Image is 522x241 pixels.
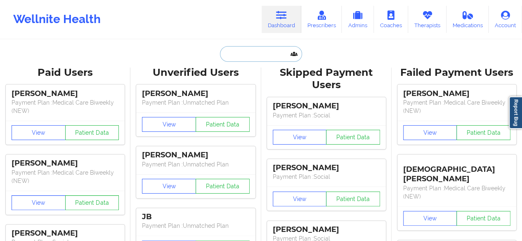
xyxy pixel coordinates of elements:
div: Skipped Payment Users [267,66,386,92]
a: Coaches [374,6,408,33]
button: View [12,195,66,210]
div: Paid Users [6,66,125,79]
div: [PERSON_NAME] [403,89,510,98]
button: View [12,125,66,140]
div: [PERSON_NAME] [12,159,119,168]
button: View [142,179,196,194]
a: Medications [446,6,489,33]
div: Unverified Users [136,66,255,79]
button: Patient Data [65,195,119,210]
button: Patient Data [196,179,250,194]
a: Account [489,6,522,33]
button: Patient Data [456,125,510,140]
a: Dashboard [262,6,301,33]
a: Therapists [408,6,446,33]
button: Patient Data [65,125,119,140]
p: Payment Plan : Medical Care Biweekly (NEW) [12,168,119,185]
div: [PERSON_NAME] [273,101,380,111]
p: Payment Plan : Social [273,173,380,181]
div: [PERSON_NAME] [12,229,119,238]
a: Prescribers [301,6,342,33]
div: [PERSON_NAME] [142,89,249,98]
div: [PERSON_NAME] [12,89,119,98]
p: Payment Plan : Unmatched Plan [142,98,249,107]
p: Payment Plan : Medical Care Biweekly (NEW) [403,184,510,201]
a: Admins [342,6,374,33]
div: [PERSON_NAME] [273,163,380,173]
a: Report Bug [509,96,522,129]
button: View [273,192,327,206]
button: Patient Data [196,117,250,132]
button: Patient Data [326,130,380,145]
div: [PERSON_NAME] [273,225,380,234]
button: View [403,125,457,140]
div: JB [142,212,249,222]
button: Patient Data [326,192,380,206]
button: Patient Data [456,211,510,226]
button: View [142,117,196,132]
p: Payment Plan : Medical Care Biweekly (NEW) [12,98,119,115]
p: Payment Plan : Unmatched Plan [142,222,249,230]
button: View [273,130,327,145]
button: View [403,211,457,226]
p: Payment Plan : Social [273,111,380,119]
p: Payment Plan : Medical Care Biweekly (NEW) [403,98,510,115]
div: Failed Payment Users [397,66,516,79]
div: [PERSON_NAME] [142,150,249,160]
p: Payment Plan : Unmatched Plan [142,160,249,168]
div: [DEMOGRAPHIC_DATA][PERSON_NAME] [403,159,510,184]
